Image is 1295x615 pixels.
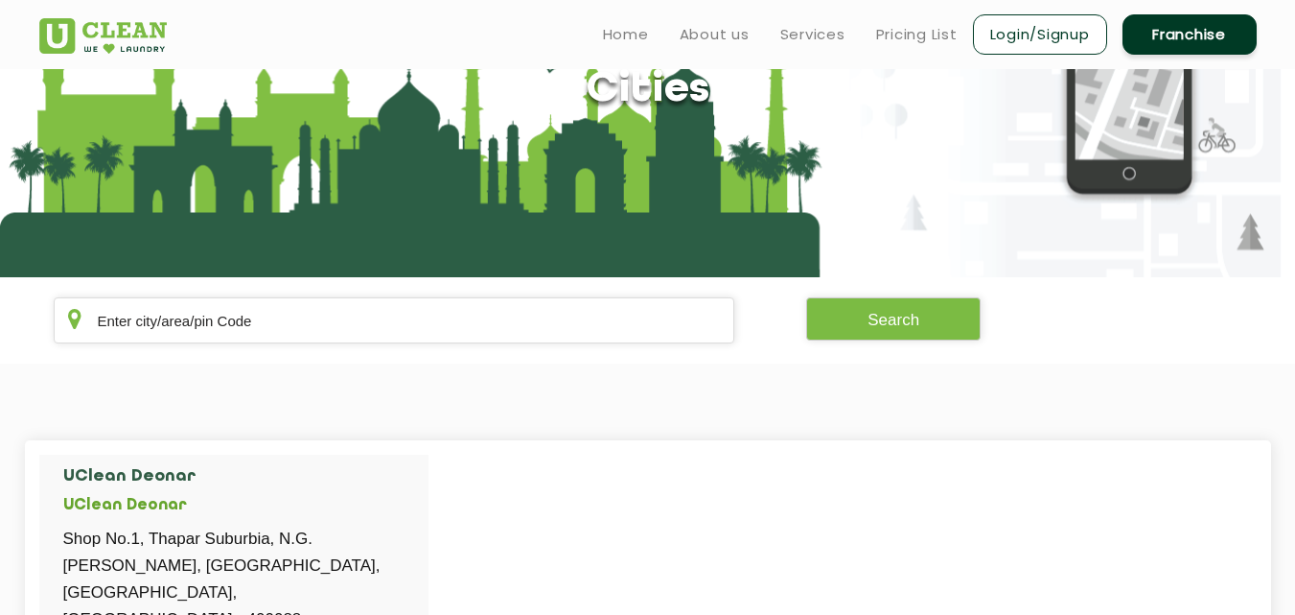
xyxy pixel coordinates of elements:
[39,18,167,54] img: UClean Laundry and Dry Cleaning
[1122,14,1257,55] a: Franchise
[680,23,750,46] a: About us
[603,23,649,46] a: Home
[780,23,845,46] a: Services
[973,14,1107,55] a: Login/Signup
[63,467,405,486] h4: UClean Deonar
[586,66,709,115] h1: Cities
[63,497,405,515] h5: UClean Deonar
[806,297,981,341] button: Search
[54,297,735,343] input: Enter city/area/pin Code
[876,23,958,46] a: Pricing List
